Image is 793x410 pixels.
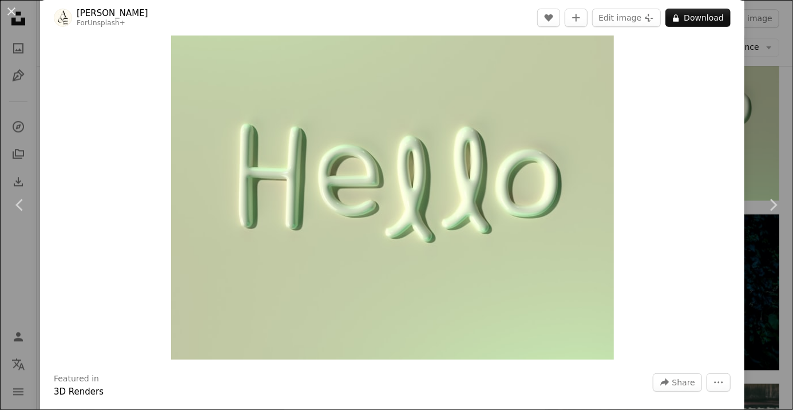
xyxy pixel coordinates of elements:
button: Download [665,9,731,27]
button: Zoom in on this image [171,27,614,360]
img: the word hello spelled with a green background [171,27,614,360]
span: Share [672,374,695,391]
button: Edit image [592,9,661,27]
img: Go to Allison Saeng's profile [54,9,72,27]
button: More Actions [707,373,731,392]
div: For [77,19,148,28]
a: [PERSON_NAME] [77,7,148,19]
button: Add to Collection [565,9,588,27]
button: Share this image [653,373,702,392]
a: 3D Renders [54,387,104,397]
h3: Featured in [54,373,99,385]
a: Next [753,150,793,260]
a: Unsplash+ [88,19,125,27]
button: Like [537,9,560,27]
